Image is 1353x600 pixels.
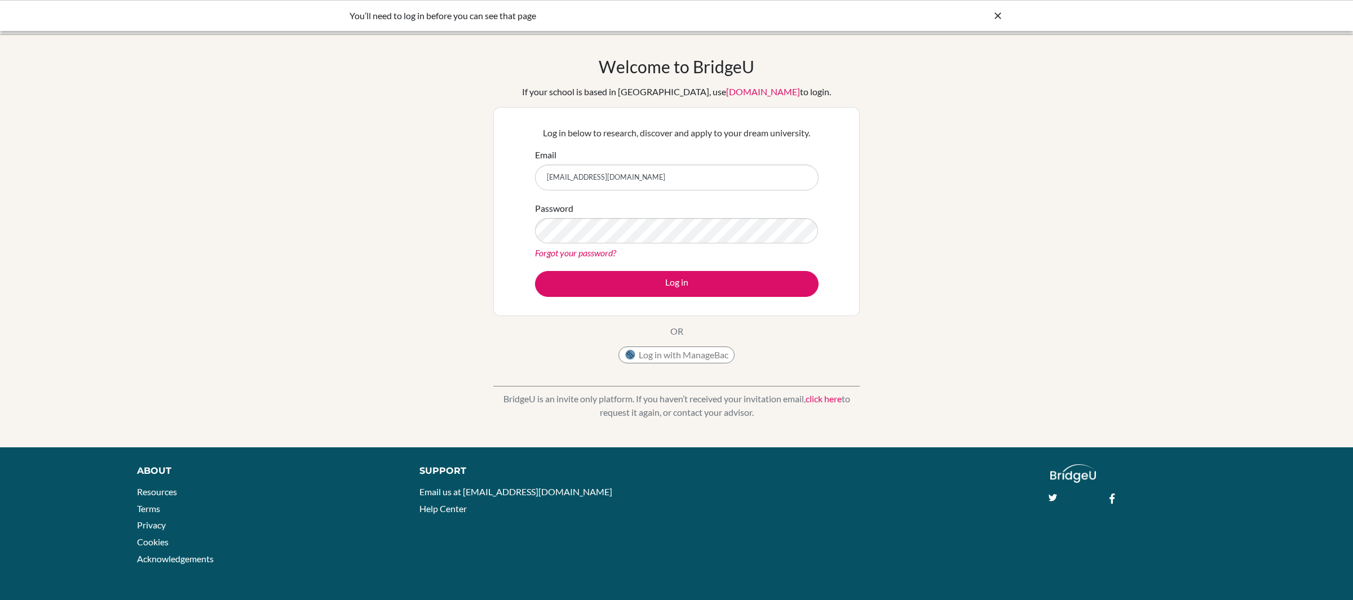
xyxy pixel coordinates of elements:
[137,519,166,530] a: Privacy
[137,464,394,478] div: About
[535,148,556,162] label: Email
[419,486,612,497] a: Email us at [EMAIL_ADDRESS][DOMAIN_NAME]
[493,392,860,419] p: BridgeU is an invite only platform. If you haven’t received your invitation email, to request it ...
[535,126,819,140] p: Log in below to research, discover and apply to your dream university.
[419,503,467,514] a: Help Center
[137,553,214,564] a: Acknowledgements
[726,86,800,97] a: [DOMAIN_NAME]
[350,9,834,23] div: You’ll need to log in before you can see that page
[522,85,831,99] div: If your school is based in [GEOGRAPHIC_DATA], use to login.
[137,536,169,547] a: Cookies
[618,346,735,363] button: Log in with ManageBac
[535,202,573,215] label: Password
[535,247,616,258] a: Forgot your password?
[806,393,842,404] a: click here
[419,464,662,478] div: Support
[670,325,683,338] p: OR
[137,486,177,497] a: Resources
[137,503,160,514] a: Terms
[1050,464,1096,483] img: logo_white@2x-f4f0deed5e89b7ecb1c2cc34c3e3d731f90f0f143d5ea2071677605dd97b5244.png
[535,271,819,297] button: Log in
[599,56,754,77] h1: Welcome to BridgeU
